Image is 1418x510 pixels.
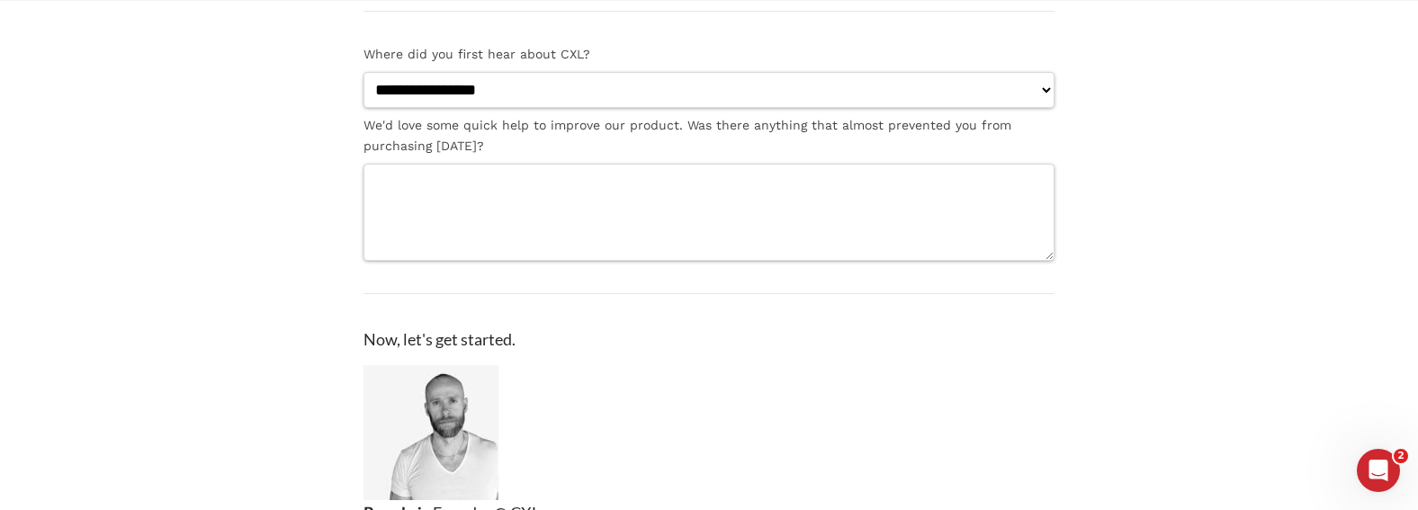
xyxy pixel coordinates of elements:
label: We'd love some quick help to improve our product. Was there anything that almost prevented you fr... [363,115,1055,157]
img: Peep Laja, Founder @ CXL [363,365,498,500]
iframe: Intercom live chat [1357,449,1400,492]
p: Now, let's get started. [363,327,1055,353]
span: 2 [1394,449,1408,463]
label: Where did you first hear about CXL? [363,44,1055,65]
